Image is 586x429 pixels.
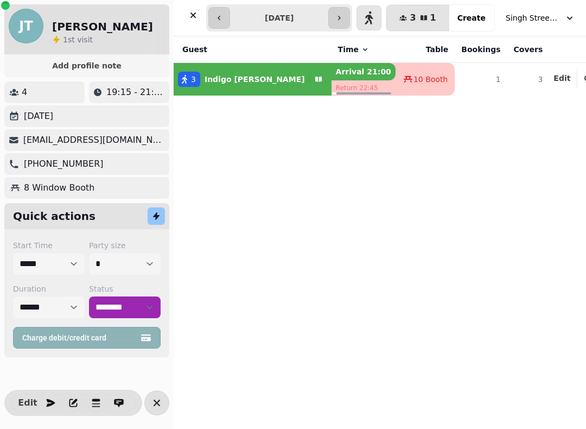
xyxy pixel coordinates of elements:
button: Edit [17,392,39,414]
span: Time [338,44,359,55]
label: Party size [89,240,161,251]
h2: Quick actions [13,209,95,224]
th: Guest [174,36,332,63]
button: 31 [386,5,449,31]
span: 10 Booth [413,74,448,85]
span: 1 [63,35,68,44]
label: Status [89,283,161,294]
span: Edit [553,74,570,82]
span: Edit [21,399,34,407]
h2: [PERSON_NAME] [52,19,153,34]
span: Create [457,14,486,22]
p: Arrival 21:00 [332,63,396,80]
label: Start Time [13,240,85,251]
button: Singh Street Bruntsfield [499,8,582,28]
span: 3 [410,14,416,22]
th: Table [396,36,455,63]
button: Create [449,5,494,31]
p: 8 Window Booth [24,181,94,194]
th: Bookings [455,36,507,63]
p: 4 [22,86,27,99]
p: Return 22:45 [332,80,396,96]
p: [PHONE_NUMBER] [24,157,104,171]
th: Covers [507,36,550,63]
td: 3 [507,63,550,96]
p: Indigo [PERSON_NAME] [205,74,305,85]
span: Charge debit/credit card [22,334,138,342]
span: JT [19,20,33,33]
button: Edit [553,73,570,84]
p: 19:15 - 21:15 [106,86,165,99]
button: 3Indigo [PERSON_NAME] [174,66,332,92]
p: [EMAIL_ADDRESS][DOMAIN_NAME] [23,134,165,147]
button: Charge debit/credit card [13,327,161,349]
td: 1 [455,63,507,96]
p: [DATE] [24,110,53,123]
span: Singh Street Bruntsfield [506,12,560,23]
button: Add profile note [9,59,165,73]
span: Add profile note [17,62,156,70]
p: visit [63,34,93,45]
span: 3 [191,74,196,85]
span: 1 [430,14,436,22]
button: Time [338,44,370,55]
span: st [68,35,77,44]
label: Duration [13,283,85,294]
